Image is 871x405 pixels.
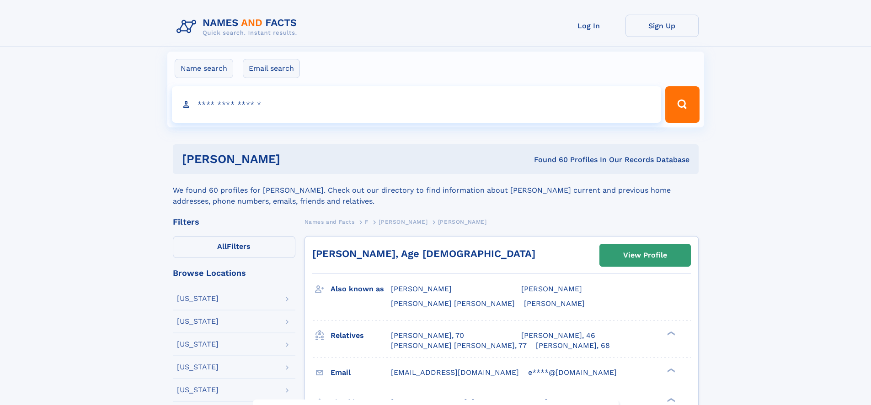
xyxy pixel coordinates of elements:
[438,219,487,225] span: [PERSON_NAME]
[391,299,515,308] span: [PERSON_NAME] [PERSON_NAME]
[173,174,699,207] div: We found 60 profiles for [PERSON_NAME]. Check out our directory to find information about [PERSON...
[665,86,699,123] button: Search Button
[665,367,676,373] div: ❯
[379,216,427,227] a: [PERSON_NAME]
[365,216,369,227] a: F
[172,86,662,123] input: search input
[625,15,699,37] a: Sign Up
[173,218,295,226] div: Filters
[552,15,625,37] a: Log In
[177,318,219,325] div: [US_STATE]
[623,245,667,266] div: View Profile
[391,331,464,341] a: [PERSON_NAME], 70
[521,284,582,293] span: [PERSON_NAME]
[391,284,452,293] span: [PERSON_NAME]
[600,244,690,266] a: View Profile
[521,331,595,341] a: [PERSON_NAME], 46
[243,59,300,78] label: Email search
[331,328,391,343] h3: Relatives
[177,341,219,348] div: [US_STATE]
[175,59,233,78] label: Name search
[665,397,676,403] div: ❯
[524,299,585,308] span: [PERSON_NAME]
[665,330,676,336] div: ❯
[217,242,227,251] span: All
[331,281,391,297] h3: Also known as
[173,15,305,39] img: Logo Names and Facts
[173,269,295,277] div: Browse Locations
[182,153,407,165] h1: [PERSON_NAME]
[305,216,355,227] a: Names and Facts
[177,295,219,302] div: [US_STATE]
[379,219,427,225] span: [PERSON_NAME]
[536,341,610,351] a: [PERSON_NAME], 68
[173,236,295,258] label: Filters
[407,155,689,165] div: Found 60 Profiles In Our Records Database
[312,248,535,259] a: [PERSON_NAME], Age [DEMOGRAPHIC_DATA]
[365,219,369,225] span: F
[391,341,527,351] a: [PERSON_NAME] [PERSON_NAME], 77
[391,368,519,377] span: [EMAIL_ADDRESS][DOMAIN_NAME]
[177,386,219,394] div: [US_STATE]
[177,363,219,371] div: [US_STATE]
[331,365,391,380] h3: Email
